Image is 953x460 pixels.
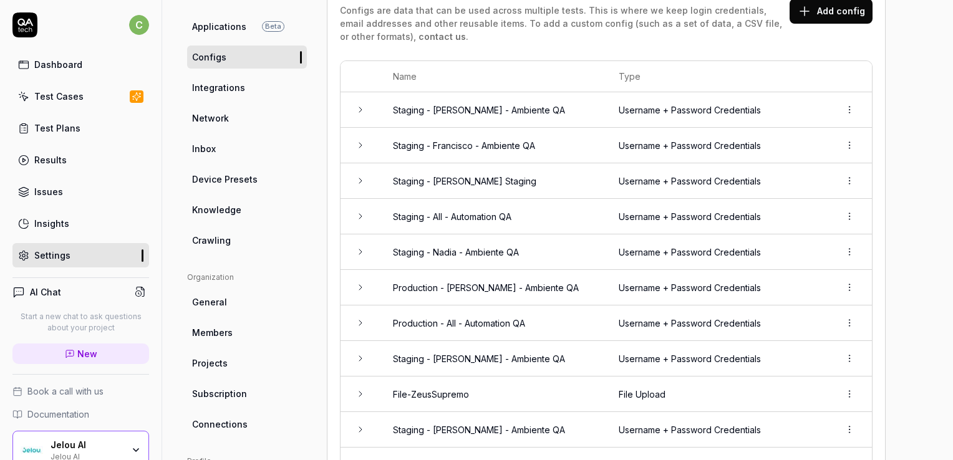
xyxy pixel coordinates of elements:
a: Results [12,148,149,172]
a: Test Cases [12,84,149,108]
div: Issues [34,185,63,198]
div: Test Plans [34,122,80,135]
span: Configs [192,50,226,64]
div: Jelou AI [51,439,123,451]
td: Username + Password Credentials [606,270,827,305]
td: Username + Password Credentials [606,341,827,376]
button: c [129,12,149,37]
span: General [192,295,227,309]
a: Network [187,107,307,130]
span: Crawling [192,234,231,247]
td: Username + Password Credentials [606,199,827,234]
span: Inbox [192,142,216,155]
td: Production - [PERSON_NAME] - Ambiente QA [380,270,606,305]
div: Test Cases [34,90,84,103]
a: Book a call with us [12,385,149,398]
a: Crawling [187,229,307,252]
td: Username + Password Credentials [606,128,827,163]
span: Integrations [192,81,245,94]
td: Staging - Francisco - Ambiente QA [380,128,606,163]
span: Device Presets [192,173,258,186]
a: Members [187,321,307,344]
th: Type [606,61,827,92]
a: Issues [12,180,149,204]
a: Documentation [12,408,149,421]
a: Connections [187,413,307,436]
a: Dashboard [12,52,149,77]
a: Knowledge [187,198,307,221]
td: Username + Password Credentials [606,305,827,341]
div: Organization [187,272,307,283]
div: Dashboard [34,58,82,71]
a: Insights [12,211,149,236]
h4: AI Chat [30,285,61,299]
span: Network [192,112,229,125]
a: ApplicationsBeta [187,15,307,38]
span: c [129,15,149,35]
a: Settings [12,243,149,267]
td: Username + Password Credentials [606,412,827,448]
td: Staging - Nadia - Ambiente QA [380,234,606,270]
td: Staging - [PERSON_NAME] - Ambiente QA [380,412,606,448]
p: Start a new chat to ask questions about your project [12,311,149,333]
a: New [12,343,149,364]
td: Staging - [PERSON_NAME] - Ambiente QA [380,92,606,128]
td: Staging - [PERSON_NAME] Staging [380,163,606,199]
div: Configs are data that can be used across multiple tests. This is where we keep login credentials,... [340,4,790,43]
a: contact us [418,31,466,42]
span: Projects [192,357,228,370]
div: Results [34,153,67,166]
a: General [187,290,307,314]
td: Username + Password Credentials [606,163,827,199]
span: Subscription [192,387,247,400]
a: Subscription [187,382,307,405]
a: Configs [187,46,307,69]
span: Connections [192,418,248,431]
td: File Upload [606,376,827,412]
a: Integrations [187,76,307,99]
span: Applications [192,20,246,33]
a: Test Plans [12,116,149,140]
span: Book a call with us [27,385,104,398]
td: Username + Password Credentials [606,92,827,128]
td: Staging - All - Automation QA [380,199,606,234]
td: Staging - [PERSON_NAME] - Ambiente QA [380,341,606,376]
th: Name [380,61,606,92]
span: Knowledge [192,203,241,216]
span: New [77,347,97,360]
div: Insights [34,217,69,230]
span: Beta [262,21,284,32]
div: Settings [34,249,70,262]
td: Production - All - Automation QA [380,305,606,341]
td: Username + Password Credentials [606,234,827,270]
a: Inbox [187,137,307,160]
td: File-ZeusSupremo [380,376,606,412]
span: Documentation [27,408,89,421]
a: Device Presets [187,168,307,191]
a: Projects [187,352,307,375]
span: Members [192,326,233,339]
